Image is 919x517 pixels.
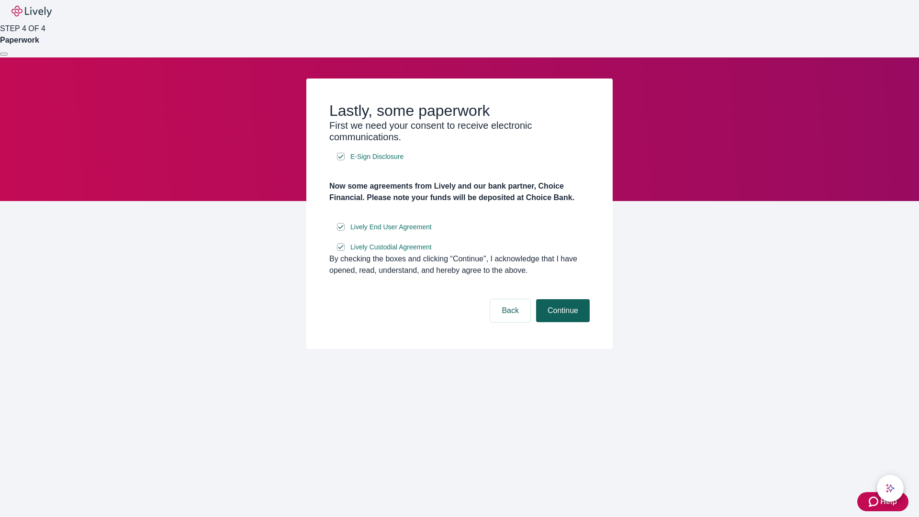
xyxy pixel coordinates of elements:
[536,299,590,322] button: Continue
[350,222,432,232] span: Lively End User Agreement
[348,221,434,233] a: e-sign disclosure document
[329,253,590,276] div: By checking the boxes and clicking “Continue", I acknowledge that I have opened, read, understand...
[348,151,405,163] a: e-sign disclosure document
[490,299,530,322] button: Back
[877,475,904,502] button: chat
[11,6,52,17] img: Lively
[329,120,590,143] h3: First we need your consent to receive electronic communications.
[869,496,880,507] svg: Zendesk support icon
[885,483,895,493] svg: Lively AI Assistant
[329,101,590,120] h2: Lastly, some paperwork
[880,496,897,507] span: Help
[350,242,432,252] span: Lively Custodial Agreement
[348,241,434,253] a: e-sign disclosure document
[857,492,908,511] button: Zendesk support iconHelp
[350,152,403,162] span: E-Sign Disclosure
[329,180,590,203] h4: Now some agreements from Lively and our bank partner, Choice Financial. Please note your funds wi...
